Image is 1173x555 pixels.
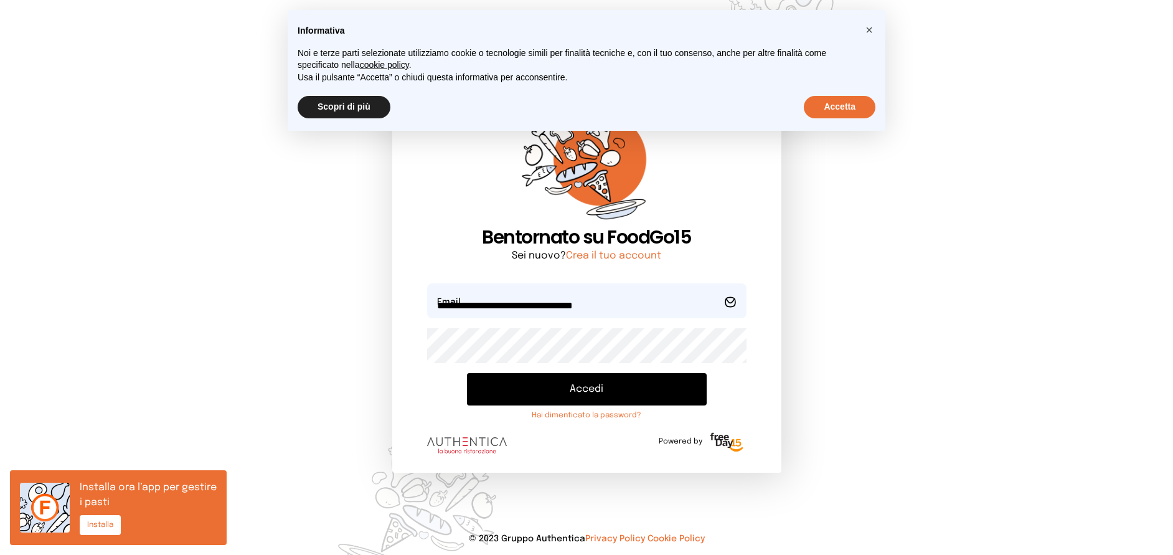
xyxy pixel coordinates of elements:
a: Hai dimenticato la password? [467,410,707,420]
p: Usa il pulsante “Accetta” o chiudi questa informativa per acconsentire. [298,72,855,84]
img: logo-freeday.3e08031.png [707,430,747,455]
h1: Bentornato su FoodGo15 [427,226,747,249]
p: Sei nuovo? [427,249,747,263]
img: icon.6af0c3e.png [20,483,70,533]
a: Cookie Policy [648,534,705,543]
span: Powered by [659,437,702,447]
button: Chiudi questa informativa [859,20,879,40]
span: × [865,23,873,37]
a: Crea il tuo account [566,250,661,261]
h2: Informativa [298,25,855,37]
button: Accedi [467,373,707,406]
img: sticker-orange.65babaf.png [522,95,651,226]
p: Installa ora l’app per gestire i pasti [80,480,217,510]
a: cookie policy [360,60,409,70]
button: Accetta [804,96,875,118]
img: logo.8f33a47.png [427,437,507,453]
button: Scopri di più [298,96,390,118]
button: Installa [80,515,121,535]
a: Privacy Policy [585,534,645,543]
p: © 2023 Gruppo Authentica [20,533,1153,545]
p: Noi e terze parti selezionate utilizziamo cookie o tecnologie simili per finalità tecniche e, con... [298,47,855,72]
